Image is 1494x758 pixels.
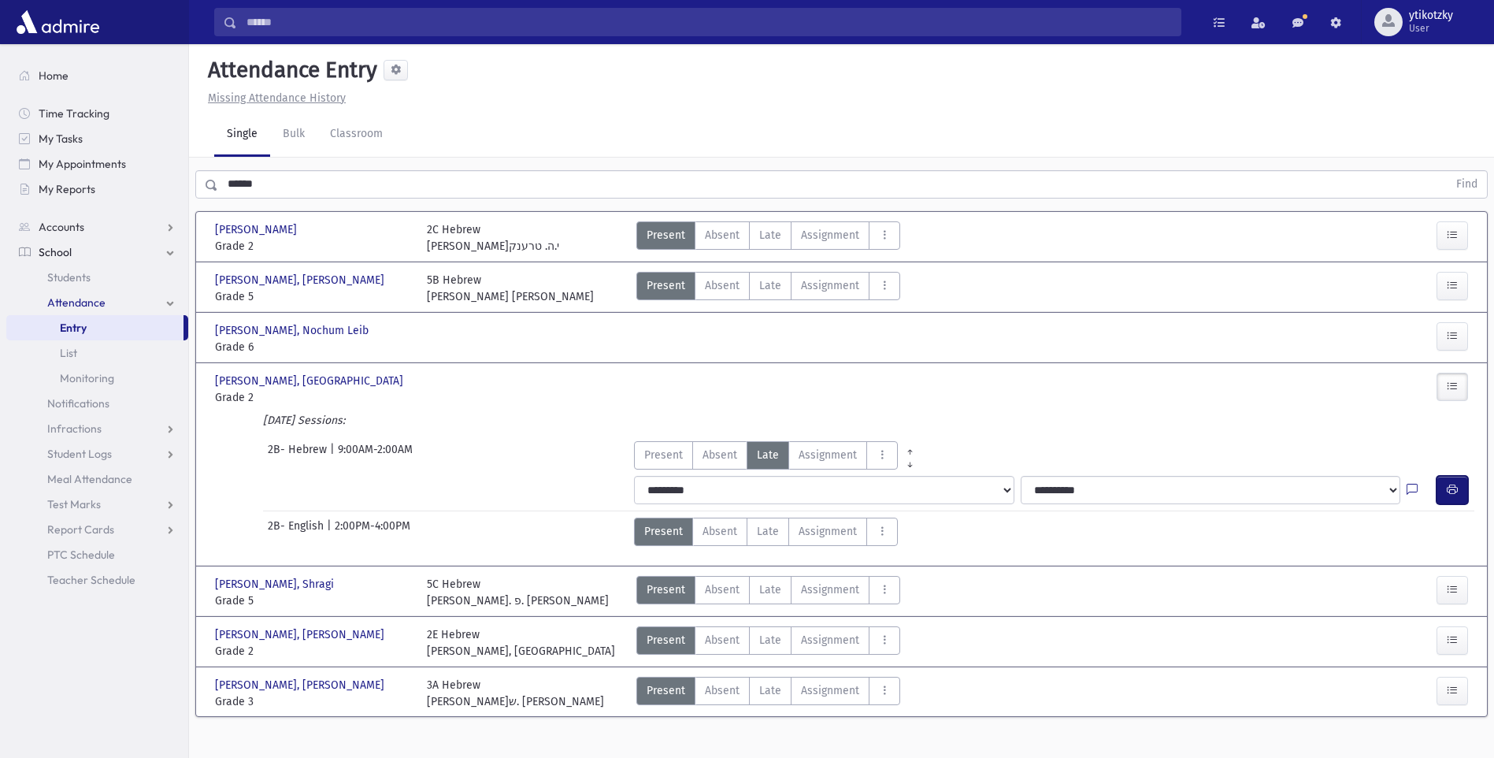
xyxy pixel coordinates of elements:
[6,466,188,492] a: Meal Attendance
[759,277,781,294] span: Late
[47,522,114,537] span: Report Cards
[705,632,740,648] span: Absent
[215,339,411,355] span: Grade 6
[1409,22,1453,35] span: User
[39,132,83,146] span: My Tasks
[202,91,346,105] a: Missing Attendance History
[270,113,317,157] a: Bulk
[47,396,109,411] span: Notifications
[39,245,72,259] span: School
[427,677,604,710] div: 3A Hebrew [PERSON_NAME]ש. [PERSON_NAME]
[47,447,112,461] span: Student Logs
[6,151,188,176] a: My Appointments
[47,270,91,284] span: Students
[6,441,188,466] a: Student Logs
[6,290,188,315] a: Attendance
[47,472,132,486] span: Meal Attendance
[644,447,683,463] span: Present
[705,682,740,699] span: Absent
[60,371,114,385] span: Monitoring
[1409,9,1453,22] span: ytikotzky
[6,126,188,151] a: My Tasks
[636,626,900,660] div: AttTypes
[6,176,188,202] a: My Reports
[647,682,685,699] span: Present
[6,63,188,88] a: Home
[801,582,859,598] span: Assignment
[215,221,300,238] span: [PERSON_NAME]
[13,6,103,38] img: AdmirePro
[6,366,188,391] a: Monitoring
[427,221,559,255] div: 2C Hebrew [PERSON_NAME]י.ה. טרענק
[644,523,683,540] span: Present
[6,265,188,290] a: Students
[39,69,69,83] span: Home
[801,227,859,243] span: Assignment
[636,272,900,305] div: AttTypes
[6,517,188,542] a: Report Cards
[60,321,87,335] span: Entry
[799,523,857,540] span: Assignment
[215,389,411,406] span: Grade 2
[263,414,345,427] i: [DATE] Sessions:
[647,277,685,294] span: Present
[6,214,188,240] a: Accounts
[705,582,740,598] span: Absent
[634,518,898,546] div: AttTypes
[898,454,922,466] a: All Later
[6,416,188,441] a: Infractions
[705,227,740,243] span: Absent
[6,240,188,265] a: School
[47,573,135,587] span: Teacher Schedule
[215,677,387,693] span: [PERSON_NAME], [PERSON_NAME]
[237,8,1181,36] input: Search
[801,632,859,648] span: Assignment
[47,295,106,310] span: Attendance
[47,422,102,436] span: Infractions
[214,113,270,157] a: Single
[215,576,337,593] span: [PERSON_NAME], Shragi
[338,441,413,470] span: 9:00AM-2:00AM
[898,441,922,454] a: All Prior
[39,220,84,234] span: Accounts
[636,221,900,255] div: AttTypes
[202,57,377,84] h5: Attendance Entry
[6,567,188,593] a: Teacher Schedule
[759,582,781,598] span: Late
[208,91,346,105] u: Missing Attendance History
[6,492,188,517] a: Test Marks
[215,593,411,609] span: Grade 5
[636,576,900,609] div: AttTypes
[47,497,101,511] span: Test Marks
[47,548,115,562] span: PTC Schedule
[215,693,411,710] span: Grade 3
[705,277,740,294] span: Absent
[757,523,779,540] span: Late
[6,101,188,126] a: Time Tracking
[39,157,126,171] span: My Appointments
[335,518,410,546] span: 2:00PM-4:00PM
[317,113,395,157] a: Classroom
[647,582,685,598] span: Present
[703,447,737,463] span: Absent
[799,447,857,463] span: Assignment
[801,277,859,294] span: Assignment
[427,272,594,305] div: 5B Hebrew [PERSON_NAME] [PERSON_NAME]
[759,632,781,648] span: Late
[757,447,779,463] span: Late
[327,518,335,546] span: |
[759,682,781,699] span: Late
[215,272,387,288] span: [PERSON_NAME], [PERSON_NAME]
[215,322,372,339] span: [PERSON_NAME], Nochum Leib
[427,576,609,609] div: 5C Hebrew [PERSON_NAME]. פ. [PERSON_NAME]
[6,340,188,366] a: List
[39,182,95,196] span: My Reports
[6,315,184,340] a: Entry
[634,441,922,470] div: AttTypes
[60,346,77,360] span: List
[330,441,338,470] span: |
[6,542,188,567] a: PTC Schedule
[215,288,411,305] span: Grade 5
[215,238,411,255] span: Grade 2
[268,518,327,546] span: 2B- English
